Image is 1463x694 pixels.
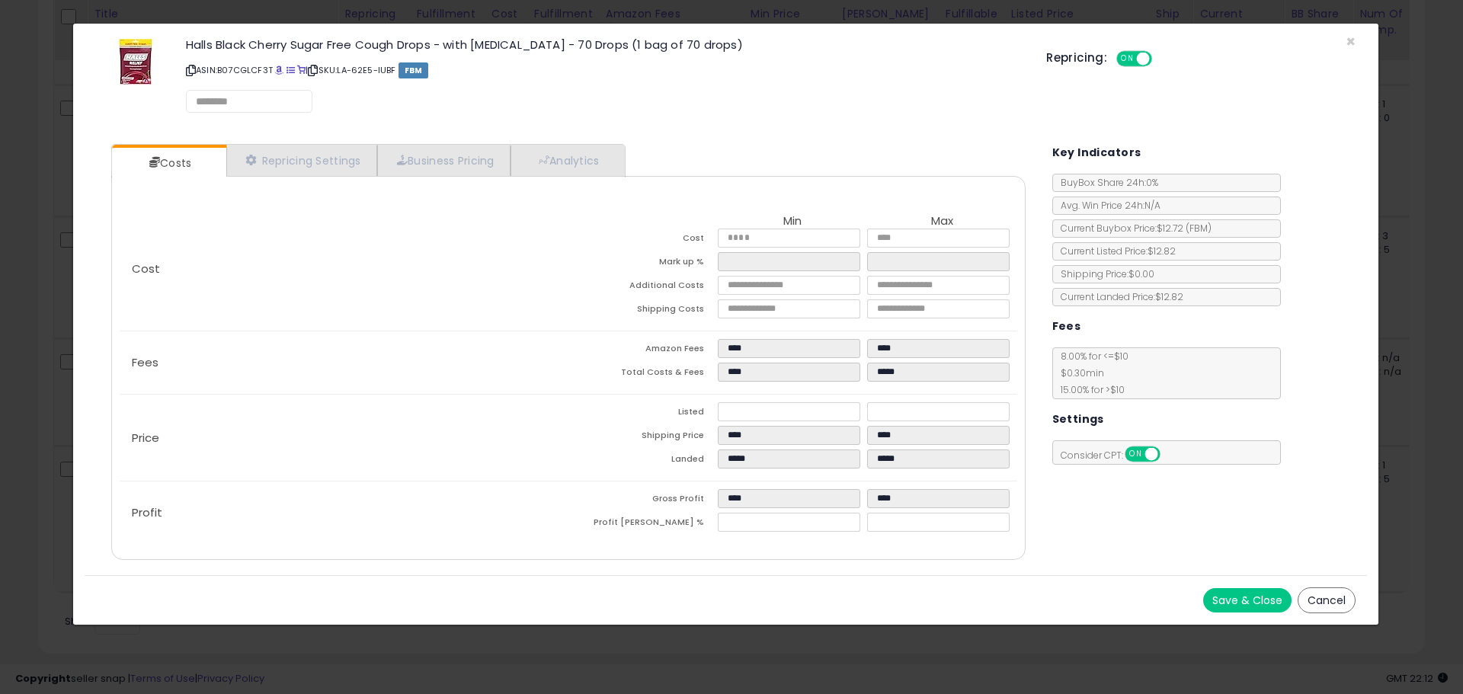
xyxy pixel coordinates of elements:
span: × [1346,30,1356,53]
span: Consider CPT: [1053,449,1180,462]
span: Current Listed Price: $12.82 [1053,245,1176,257]
button: Save & Close [1203,588,1292,612]
span: Avg. Win Price 24h: N/A [1053,199,1160,212]
td: Additional Costs [568,276,718,299]
span: OFF [1150,53,1174,66]
td: Landed [568,449,718,473]
a: Your listing only [297,64,306,76]
td: Amazon Fees [568,339,718,363]
td: Listed [568,402,718,426]
span: 15.00 % for > $10 [1053,383,1125,396]
span: ON [1126,448,1145,461]
span: Shipping Price: $0.00 [1053,267,1154,280]
span: OFF [1157,448,1182,461]
h5: Settings [1052,410,1104,429]
span: BuyBox Share 24h: 0% [1053,176,1158,189]
span: 8.00 % for <= $10 [1053,350,1128,396]
h3: Halls Black Cherry Sugar Free Cough Drops - with [MEDICAL_DATA] - 70 Drops (1 bag of 70 drops) [186,39,1023,50]
h5: Key Indicators [1052,143,1141,162]
h5: Fees [1052,317,1081,336]
td: Shipping Price [568,426,718,449]
img: 51b-YgLudsL._SL60_.jpg [113,39,158,85]
p: ASIN: B07CGLCF3T | SKU: LA-62E5-IUBF [186,58,1023,82]
a: Repricing Settings [226,145,377,176]
td: Profit [PERSON_NAME] % [568,513,718,536]
p: Profit [120,507,568,519]
p: Cost [120,263,568,275]
a: Costs [112,148,225,178]
a: Business Pricing [377,145,511,176]
span: ( FBM ) [1186,222,1212,235]
button: Cancel [1298,587,1356,613]
span: $0.30 min [1053,366,1104,379]
a: All offer listings [287,64,295,76]
p: Price [120,432,568,444]
span: $12.72 [1157,222,1212,235]
h5: Repricing: [1046,52,1107,64]
td: Mark up % [568,252,718,276]
td: Gross Profit [568,489,718,513]
td: Total Costs & Fees [568,363,718,386]
a: Analytics [511,145,623,176]
th: Min [718,215,867,229]
td: Shipping Costs [568,299,718,323]
th: Max [867,215,1016,229]
span: FBM [399,62,429,78]
a: BuyBox page [275,64,283,76]
td: Cost [568,229,718,252]
span: Current Landed Price: $12.82 [1053,290,1183,303]
span: Current Buybox Price: [1053,222,1212,235]
span: ON [1118,53,1137,66]
p: Fees [120,357,568,369]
